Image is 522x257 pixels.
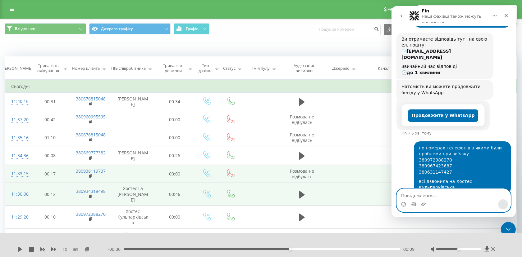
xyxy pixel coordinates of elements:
span: Розмова не відбулась [290,168,314,179]
td: 00:42 [30,111,70,129]
iframe: Intercom live chat [501,222,516,237]
div: [PERSON_NAME] [1,66,32,71]
div: Статус [223,66,236,71]
div: 11:35:16 [11,132,24,144]
span: - 00:06 [108,246,124,252]
td: 00:10 [30,206,70,228]
div: ПІБ співробітника [111,66,146,71]
span: Розмова не відбулась [290,114,314,125]
td: 00:12 [30,183,70,206]
div: 11:29:20 [11,211,24,223]
a: 380938119737 [76,168,106,174]
a: 380934318498 [76,188,106,194]
td: 00:00 [155,111,195,129]
div: Accessibility label [457,248,460,250]
td: 01:10 [30,129,70,147]
button: Експорт [384,24,417,35]
button: Джерела трафіку [89,23,171,34]
span: Графік [186,27,198,31]
button: Всі дзвінки [5,23,86,34]
div: Тривалість очікування [36,63,61,73]
td: Хостес Кульпарківська [111,228,155,251]
div: Тривалість розмови [161,63,186,73]
span: Розмова не відбулась [290,132,314,143]
div: Джерело [332,66,350,71]
a: 380960995595 [76,114,106,120]
input: Пошук за номером [315,24,381,35]
div: Copied to clipboard! [418,5,517,25]
td: 00:46 [155,183,195,206]
td: 00:26 [155,147,195,165]
td: 00:00 [155,228,195,251]
td: Хостес Кульпарківська [111,206,155,228]
span: Реферальна програма [387,7,433,12]
div: 11:34:36 [11,150,24,162]
div: 11:37:20 [11,114,24,126]
iframe: Intercom live chat [391,6,516,217]
span: Всі дзвінки [15,26,35,31]
a: 380676815048 [76,132,106,138]
td: 00:00 [155,129,195,147]
span: 00:09 [403,246,414,252]
div: Accessibility label [289,248,291,250]
td: 00:00 [155,165,195,183]
td: 00:00 [155,206,195,228]
td: 00:31 [30,93,70,111]
td: [PERSON_NAME] [111,93,155,111]
td: 00:50 [30,228,70,251]
td: 00:08 [30,147,70,165]
span: 1 x [62,246,67,252]
div: 11:40:16 [11,95,24,108]
div: 11:33:15 [11,168,24,180]
a: 380669777382 [76,150,106,156]
div: Ім'я пулу [252,66,270,71]
div: Номер клієнта [72,66,100,71]
a: 380972388270 [76,211,106,217]
div: Тип дзвінка [199,63,213,73]
td: Хостес La [PERSON_NAME] [111,183,155,206]
button: Графік [174,23,209,34]
a: 380676815048 [76,96,106,102]
div: Канал [378,66,389,71]
td: [PERSON_NAME] [111,147,155,165]
td: Сьогодні [5,80,517,93]
td: 00:34 [155,93,195,111]
div: 11:30:06 [11,188,24,200]
div: Аудіозапис розмови [289,63,319,73]
td: 00:17 [30,165,70,183]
